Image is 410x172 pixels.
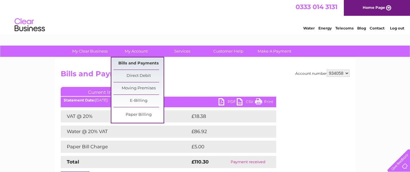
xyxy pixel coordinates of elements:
[65,46,115,57] a: My Clear Business
[357,26,366,30] a: Blog
[190,141,262,153] td: £5.00
[295,70,350,77] div: Account number
[203,46,253,57] a: Customer Help
[335,26,354,30] a: Telecoms
[255,98,273,107] a: Print
[390,26,404,30] a: Log out
[111,46,161,57] a: My Account
[114,70,164,82] a: Direct Debit
[62,3,349,29] div: Clear Business is a trading name of Verastar Limited (registered in [GEOGRAPHIC_DATA] No. 3667643...
[249,46,300,57] a: Make A Payment
[114,109,164,121] a: Paper Billing
[190,126,264,138] td: £86.92
[296,3,337,11] a: 0333 014 3131
[219,98,237,107] a: PDF
[237,98,255,107] a: CSV
[61,126,190,138] td: Water @ 20% VAT
[61,141,190,153] td: Paper Bill Charge
[14,16,45,34] img: logo.png
[114,57,164,70] a: Bills and Payments
[303,26,315,30] a: Water
[220,156,276,168] td: Payment received
[61,70,350,81] h2: Bills and Payments
[191,159,209,165] strong: £110.30
[61,98,276,102] div: [DATE]
[61,87,152,96] a: Current Invoice
[114,82,164,95] a: Moving Premises
[114,95,164,107] a: E-Billing
[61,110,190,122] td: VAT @ 20%
[157,46,207,57] a: Services
[370,26,385,30] a: Contact
[64,98,95,102] b: Statement Date:
[190,110,263,122] td: £18.38
[67,159,79,165] strong: Total
[318,26,332,30] a: Energy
